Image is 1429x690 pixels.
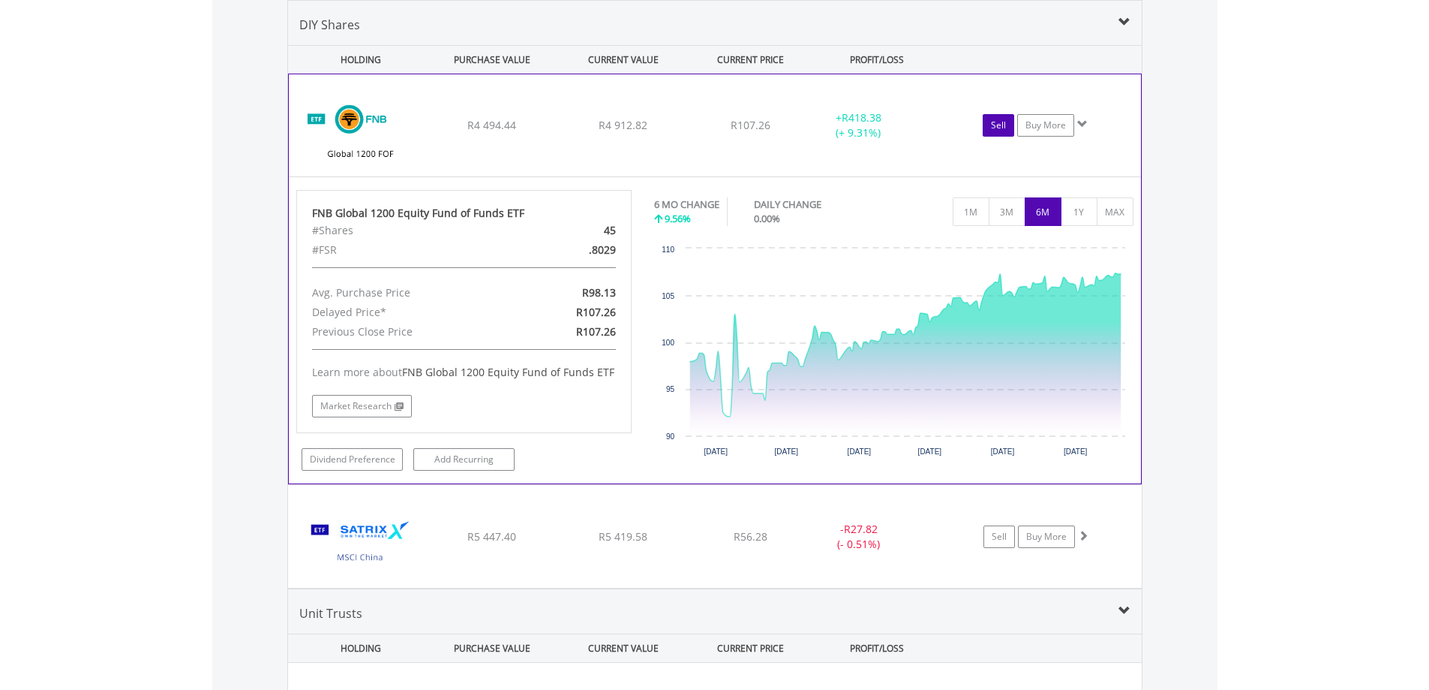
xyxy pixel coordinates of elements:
text: [DATE] [991,447,1015,456]
span: Unit Trusts [299,605,362,622]
span: 0.00% [754,212,780,225]
div: CURRENT VALUE [560,46,688,74]
div: Avg. Purchase Price [301,283,518,303]
span: R4 912.82 [599,118,647,132]
span: R418.38 [842,110,881,125]
span: 9.56% [665,212,691,225]
span: R5 447.40 [467,529,516,544]
svg: Interactive chart [654,241,1133,466]
text: [DATE] [848,447,872,456]
div: PURCHASE VALUE [428,46,557,74]
div: PURCHASE VALUE [428,634,557,662]
span: FNB Global 1200 Equity Fund of Funds ETF [402,365,614,379]
text: 110 [662,246,674,254]
div: #Shares [301,221,518,240]
span: R107.26 [731,118,770,132]
text: [DATE] [918,447,942,456]
a: Buy More [1018,526,1075,548]
span: R107.26 [576,305,616,319]
button: MAX [1097,197,1133,226]
div: CURRENT VALUE [560,634,688,662]
div: Learn more about [312,365,617,380]
span: R5 419.58 [599,529,647,544]
img: TFSA.STXCHN.png [296,504,425,584]
a: Add Recurring [413,448,515,471]
div: #FSR [301,240,518,260]
div: Delayed Price* [301,303,518,322]
text: 95 [666,385,675,393]
button: 3M [989,197,1025,226]
div: HOLDING [289,46,425,74]
div: CURRENT PRICE [690,634,809,662]
span: R27.82 [844,522,878,536]
text: 90 [666,432,675,441]
a: Dividend Preference [302,448,403,471]
span: DIY Shares [299,17,360,33]
div: PROFIT/LOSS [813,634,941,662]
div: + (+ 9.31%) [802,110,914,140]
div: PROFIT/LOSS [813,46,941,74]
a: Sell [983,526,1015,548]
span: R56.28 [734,529,767,544]
text: [DATE] [774,447,798,456]
div: 45 [518,221,627,240]
div: - (- 0.51%) [803,522,916,552]
div: 6 MO CHANGE [654,197,719,212]
div: HOLDING [289,634,425,662]
text: [DATE] [704,447,728,456]
div: Chart. Highcharts interactive chart. [654,241,1133,466]
text: 105 [662,292,674,300]
span: R4 494.44 [467,118,516,132]
span: R107.26 [576,324,616,339]
img: TFSA.FNBEQF.png [296,93,425,173]
a: Sell [983,114,1014,137]
button: 1Y [1061,197,1097,226]
a: Buy More [1017,114,1074,137]
a: Market Research [312,395,412,417]
div: FNB Global 1200 Equity Fund of Funds ETF [312,206,617,221]
text: 100 [662,339,674,347]
div: Previous Close Price [301,322,518,342]
div: .8029 [518,240,627,260]
button: 6M [1025,197,1061,226]
button: 1M [953,197,989,226]
text: [DATE] [1064,447,1088,456]
span: R98.13 [582,285,616,300]
div: CURRENT PRICE [690,46,809,74]
div: DAILY CHANGE [754,197,874,212]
